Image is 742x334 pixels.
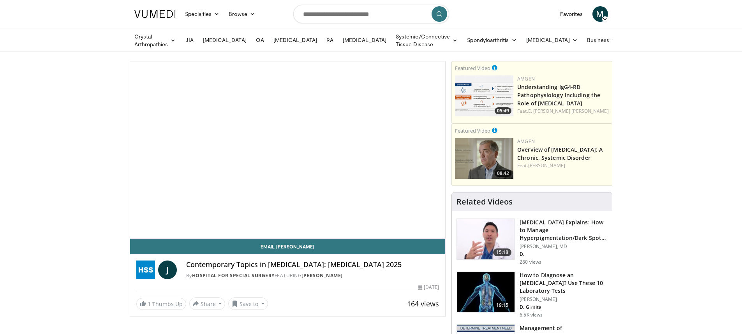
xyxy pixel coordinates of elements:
[517,162,609,169] div: Feat.
[522,32,582,48] a: [MEDICAL_DATA]
[134,10,176,18] img: VuMedi Logo
[158,261,177,279] a: J
[192,272,275,279] a: Hospital for Special Surgery
[186,272,439,279] div: By FEATURING
[455,65,490,72] small: Featured Video
[136,298,186,310] a: 1 Thumbs Up
[493,301,512,309] span: 19:15
[181,32,198,48] a: JIA
[293,5,449,23] input: Search topics, interventions
[455,75,513,116] a: 05:49
[391,33,462,48] a: Systemic/Connective Tissue Disease
[189,297,226,310] button: Share
[517,138,535,145] a: Amgen
[130,239,446,254] a: Email [PERSON_NAME]
[130,61,446,239] video-js: Video Player
[224,6,260,22] a: Browse
[462,32,521,48] a: Spondyloarthritis
[180,6,224,22] a: Specialties
[517,75,535,82] a: Amgen
[251,32,269,48] a: OA
[269,32,322,48] a: [MEDICAL_DATA]
[520,259,541,265] p: 280 views
[493,248,512,256] span: 15:18
[457,272,515,312] img: 94354a42-e356-4408-ae03-74466ea68b7a.150x105_q85_crop-smart_upscale.jpg
[520,219,607,242] h3: [MEDICAL_DATA] Explains: How to Manage Hyperpigmentation/Dark Spots o…
[528,108,609,114] a: E. [PERSON_NAME] [PERSON_NAME]
[456,219,607,265] a: 15:18 [MEDICAL_DATA] Explains: How to Manage Hyperpigmentation/Dark Spots o… [PERSON_NAME], MD D....
[520,312,543,318] p: 6.5K views
[520,296,607,303] p: [PERSON_NAME]
[520,251,607,257] p: D.
[136,261,155,279] img: Hospital for Special Surgery
[456,271,607,318] a: 19:15 How to Diagnose an [MEDICAL_DATA]? Use These 10 Laboratory Tests [PERSON_NAME] D. Girnita 6...
[456,197,513,206] h4: Related Videos
[517,146,603,161] a: Overview of [MEDICAL_DATA]: A Chronic, Systemic Disorder
[148,300,151,308] span: 1
[555,6,588,22] a: Favorites
[186,261,439,269] h4: Contemporary Topics in [MEDICAL_DATA]: [MEDICAL_DATA] 2025
[457,219,515,259] img: e1503c37-a13a-4aad-9ea8-1e9b5ff728e6.150x105_q85_crop-smart_upscale.jpg
[520,304,607,310] p: D. Girnita
[130,33,181,48] a: Crystal Arthropathies
[455,127,490,134] small: Featured Video
[407,299,439,308] span: 164 views
[228,297,268,310] button: Save to
[495,107,511,114] span: 05:49
[520,271,607,295] h3: How to Diagnose an [MEDICAL_DATA]? Use These 10 Laboratory Tests
[455,138,513,179] img: 40cb7efb-a405-4d0b-b01f-0267f6ac2b93.png.150x105_q85_crop-smart_upscale.png
[520,243,607,250] p: [PERSON_NAME], MD
[301,272,343,279] a: [PERSON_NAME]
[198,32,251,48] a: [MEDICAL_DATA]
[455,75,513,116] img: 3e5b4ad1-6d9b-4d8f-ba8e-7f7d389ba880.png.150x105_q85_crop-smart_upscale.png
[517,83,600,107] a: Understanding IgG4-RD Pathophysiology Including the Role of [MEDICAL_DATA]
[517,108,609,115] div: Feat.
[582,32,622,48] a: Business
[322,32,338,48] a: RA
[592,6,608,22] a: M
[528,162,565,169] a: [PERSON_NAME]
[418,284,439,291] div: [DATE]
[455,138,513,179] a: 08:42
[495,170,511,177] span: 08:42
[338,32,391,48] a: [MEDICAL_DATA]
